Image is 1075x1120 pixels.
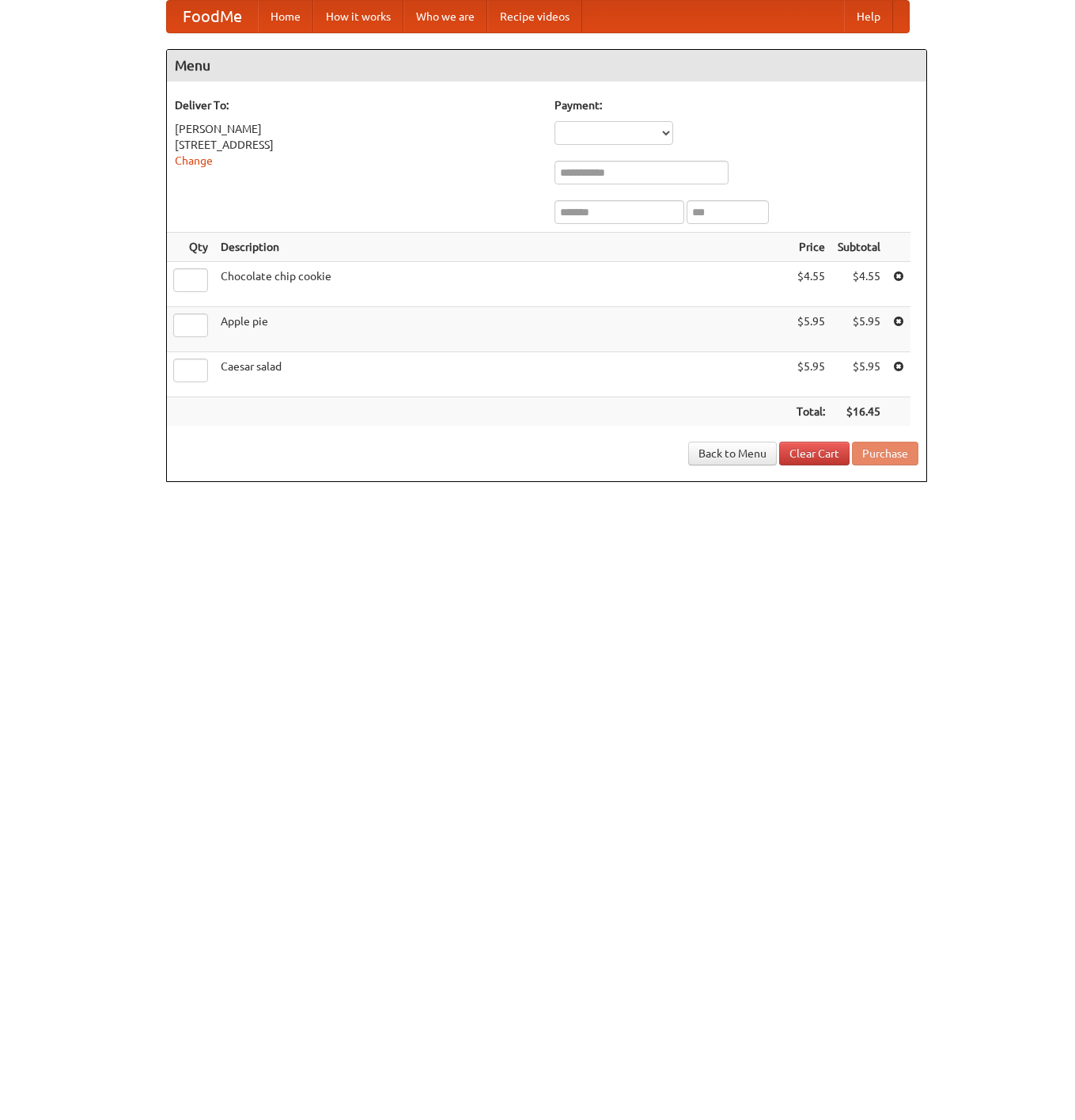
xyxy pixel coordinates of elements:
[167,233,214,262] th: Qty
[831,397,887,427] th: $16.45
[852,442,918,465] button: Purchase
[175,121,539,137] div: [PERSON_NAME]
[555,97,918,113] h5: Payment:
[175,154,213,167] a: Change
[487,1,582,32] a: Recipe videos
[167,1,258,32] a: FoodMe
[790,307,831,352] td: $5.95
[403,1,487,32] a: Who we are
[844,1,893,32] a: Help
[790,262,831,307] td: $4.55
[214,352,790,397] td: Caesar salad
[688,442,777,465] a: Back to Menu
[167,50,926,82] h4: Menu
[258,1,313,32] a: Home
[831,307,887,352] td: $5.95
[831,352,887,397] td: $5.95
[175,97,539,113] h5: Deliver To:
[790,352,831,397] td: $5.95
[790,397,831,427] th: Total:
[790,233,831,262] th: Price
[175,137,539,153] div: [STREET_ADDRESS]
[214,233,790,262] th: Description
[214,262,790,307] td: Chocolate chip cookie
[313,1,403,32] a: How it works
[831,262,887,307] td: $4.55
[779,442,850,465] a: Clear Cart
[831,233,887,262] th: Subtotal
[214,307,790,352] td: Apple pie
